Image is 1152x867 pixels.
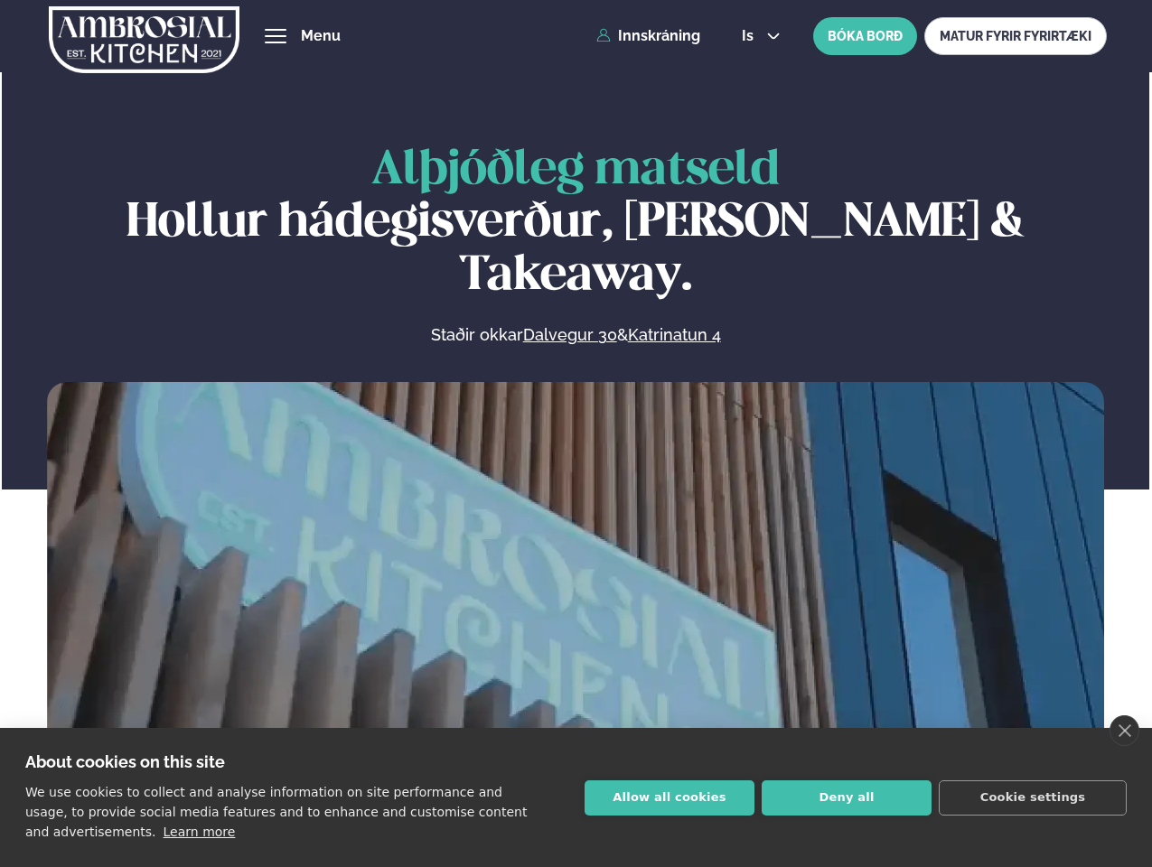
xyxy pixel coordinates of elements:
h1: Hollur hádegisverður, [PERSON_NAME] & Takeaway. [47,144,1104,303]
strong: About cookies on this site [25,752,225,771]
p: We use cookies to collect and analyse information on site performance and usage, to provide socia... [25,785,527,839]
a: Learn more [164,825,236,839]
button: Cookie settings [939,780,1127,816]
img: logo [49,3,239,77]
a: Innskráning [596,28,700,44]
a: Katrinatun 4 [628,324,721,346]
span: Alþjóðleg matseld [371,148,780,193]
button: is [727,29,795,43]
a: MATUR FYRIR FYRIRTÆKI [924,17,1107,55]
button: Allow all cookies [585,780,754,816]
a: close [1110,715,1139,746]
button: hamburger [265,25,286,47]
p: Staðir okkar & [234,324,917,346]
button: Deny all [762,780,932,816]
span: is [742,29,759,43]
a: Dalvegur 30 [523,324,617,346]
button: BÓKA BORÐ [813,17,917,55]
